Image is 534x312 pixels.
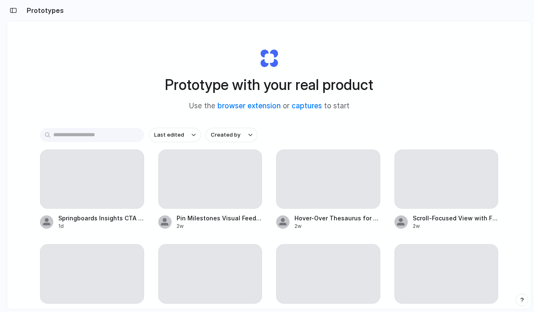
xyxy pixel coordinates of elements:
[149,128,201,142] button: Last edited
[40,150,144,230] a: Springboards Insights CTA Animations1d
[177,214,262,222] span: Pin Milestones Visual Feedback
[206,128,257,142] button: Created by
[165,74,373,96] h1: Prototype with your real product
[158,150,262,230] a: Pin Milestones Visual Feedback2w
[58,222,144,230] div: 1d
[189,101,349,112] span: Use the or to start
[292,102,322,110] a: captures
[154,131,184,139] span: Last edited
[58,214,144,222] span: Springboards Insights CTA Animations
[23,5,64,15] h2: Prototypes
[413,214,499,222] span: Scroll-Focused View with Fade Effect
[394,150,499,230] a: Scroll-Focused View with Fade Effect2w
[294,214,380,222] span: Hover-Over Thesaurus for Sentence Refinement
[294,222,380,230] div: 2w
[217,102,281,110] a: browser extension
[413,222,499,230] div: 2w
[276,150,380,230] a: Hover-Over Thesaurus for Sentence Refinement2w
[211,131,240,139] span: Created by
[177,222,262,230] div: 2w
